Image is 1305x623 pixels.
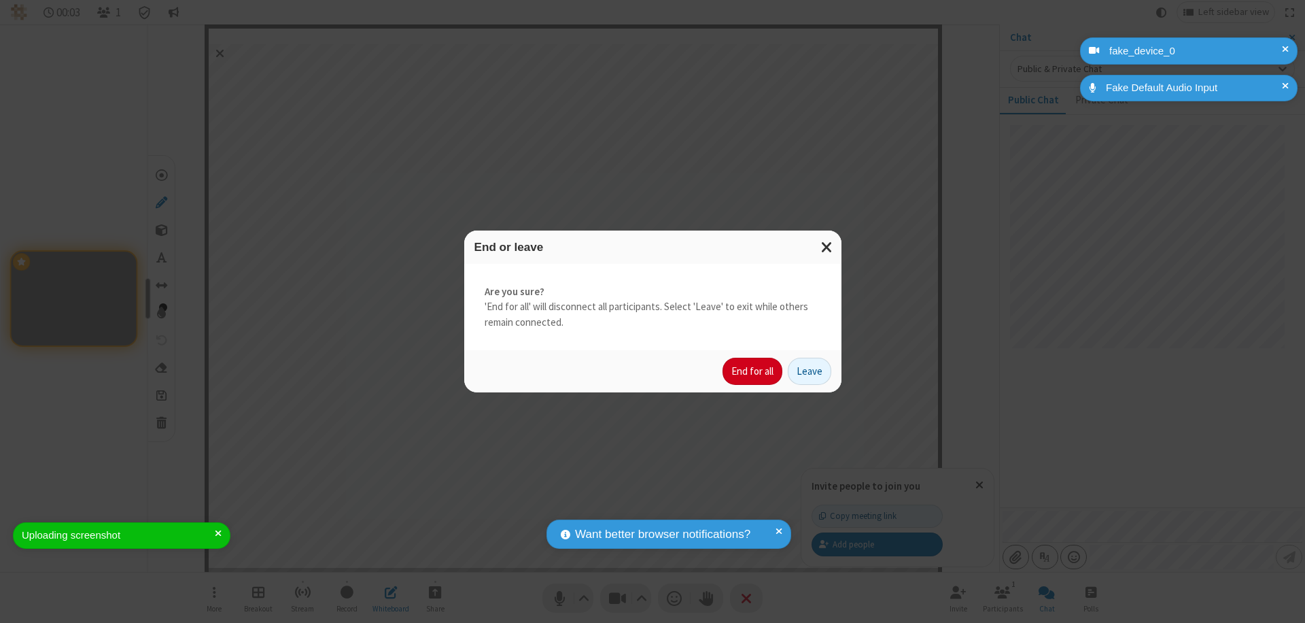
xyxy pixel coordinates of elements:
[723,358,782,385] button: End for all
[474,241,831,254] h3: End or leave
[788,358,831,385] button: Leave
[464,264,841,351] div: 'End for all' will disconnect all participants. Select 'Leave' to exit while others remain connec...
[485,284,821,300] strong: Are you sure?
[575,526,750,543] span: Want better browser notifications?
[1101,80,1287,96] div: Fake Default Audio Input
[22,528,215,543] div: Uploading screenshot
[813,231,841,264] button: Close modal
[1104,44,1287,59] div: fake_device_0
